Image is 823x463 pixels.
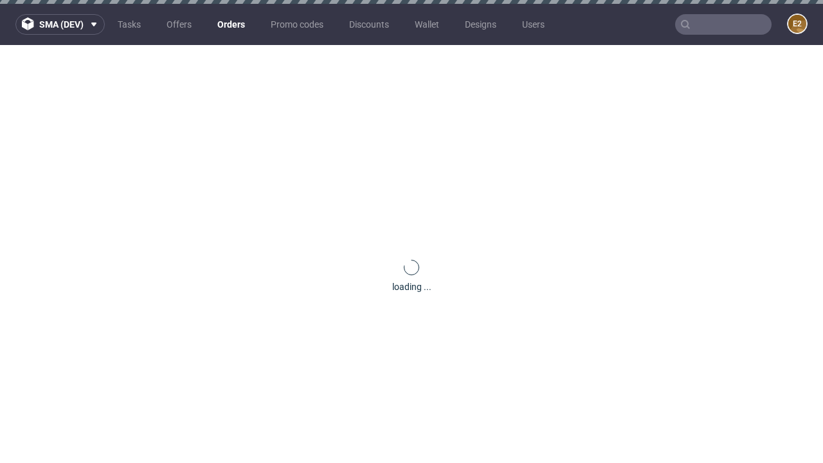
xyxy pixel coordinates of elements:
a: Discounts [341,14,397,35]
figcaption: e2 [788,15,806,33]
a: Wallet [407,14,447,35]
a: Users [514,14,552,35]
a: Promo codes [263,14,331,35]
a: Offers [159,14,199,35]
div: loading ... [392,280,431,293]
a: Designs [457,14,504,35]
button: sma (dev) [15,14,105,35]
a: Orders [210,14,253,35]
span: sma (dev) [39,20,84,29]
a: Tasks [110,14,149,35]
